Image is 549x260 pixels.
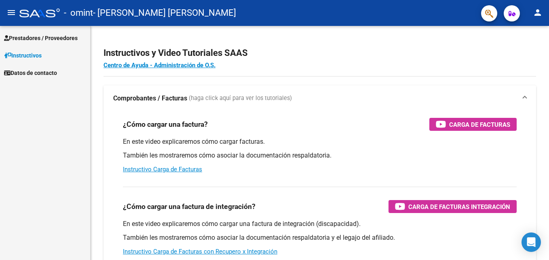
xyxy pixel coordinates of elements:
a: Instructivo Carga de Facturas con Recupero x Integración [123,248,277,255]
h3: ¿Cómo cargar una factura de integración? [123,201,255,212]
span: Instructivos [4,51,42,60]
div: Open Intercom Messenger [522,232,541,252]
button: Carga de Facturas Integración [389,200,517,213]
span: Carga de Facturas [449,119,510,130]
span: (haga click aquí para ver los tutoriales) [189,94,292,103]
strong: Comprobantes / Facturas [113,94,187,103]
span: Datos de contacto [4,68,57,77]
p: También les mostraremos cómo asociar la documentación respaldatoria y el legajo del afiliado. [123,233,517,242]
span: Prestadores / Proveedores [4,34,78,43]
a: Centro de Ayuda - Administración de O.S. [103,62,215,69]
span: - [PERSON_NAME] [PERSON_NAME] [93,4,236,22]
span: - omint [64,4,93,22]
p: En este video explicaremos cómo cargar facturas. [123,137,517,146]
h2: Instructivos y Video Tutoriales SAAS [103,45,536,61]
h3: ¿Cómo cargar una factura? [123,119,208,130]
mat-icon: menu [6,8,16,17]
p: También les mostraremos cómo asociar la documentación respaldatoria. [123,151,517,160]
span: Carga de Facturas Integración [408,202,510,212]
mat-icon: person [533,8,543,17]
a: Instructivo Carga de Facturas [123,166,202,173]
mat-expansion-panel-header: Comprobantes / Facturas (haga click aquí para ver los tutoriales) [103,85,536,111]
p: En este video explicaremos cómo cargar una factura de integración (discapacidad). [123,220,517,228]
button: Carga de Facturas [429,118,517,131]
